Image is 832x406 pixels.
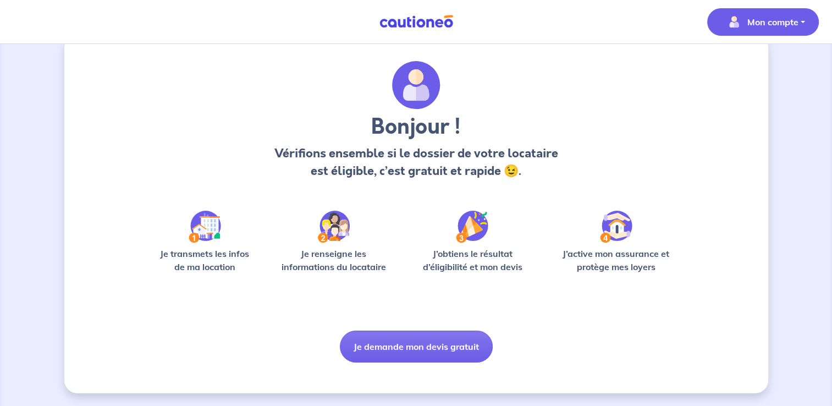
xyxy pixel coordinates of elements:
p: Mon compte [747,15,798,29]
p: Vérifions ensemble si le dossier de votre locataire est éligible, c’est gratuit et rapide 😉. [271,145,561,180]
p: Je renseigne les informations du locataire [275,247,393,273]
img: /static/bfff1cf634d835d9112899e6a3df1a5d/Step-4.svg [600,211,632,243]
img: /static/c0a346edaed446bb123850d2d04ad552/Step-2.svg [318,211,350,243]
p: Je transmets les infos de ma location [152,247,257,273]
img: Cautioneo [375,15,458,29]
img: /static/f3e743aab9439237c3e2196e4328bba9/Step-3.svg [456,211,488,243]
button: Je demande mon devis gratuit [340,331,493,363]
img: illu_account_valid_menu.svg [725,13,743,31]
h3: Bonjour ! [271,114,561,140]
p: J’obtiens le résultat d’éligibilité et mon devis [410,247,535,273]
button: illu_account_valid_menu.svgMon compte [707,8,819,36]
img: /static/90a569abe86eec82015bcaae536bd8e6/Step-1.svg [189,211,221,243]
p: J’active mon assurance et protège mes loyers [552,247,680,273]
img: archivate [392,61,440,109]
